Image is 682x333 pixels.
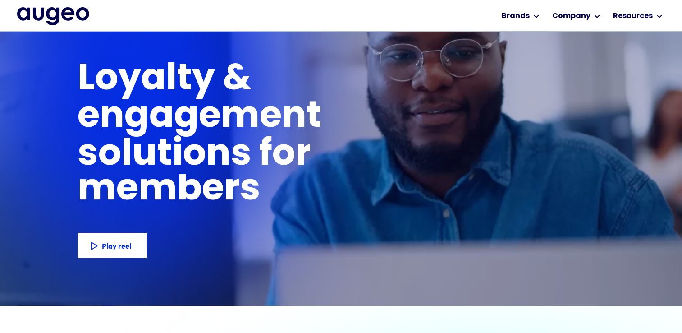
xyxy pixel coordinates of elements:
[552,11,590,22] div: Company
[502,11,530,22] div: Brands
[78,171,301,209] h1: members
[17,7,89,26] a: home
[78,233,147,258] a: Play reel
[78,61,467,174] h1: Loyalty & engagement solutions for
[613,11,653,22] div: Resources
